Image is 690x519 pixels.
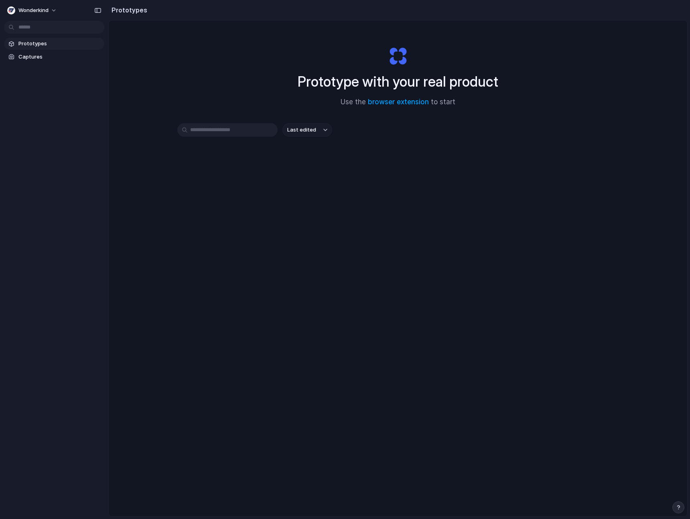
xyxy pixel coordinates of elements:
[298,71,498,92] h1: Prototype with your real product
[18,53,101,61] span: Captures
[282,123,332,137] button: Last edited
[287,126,316,134] span: Last edited
[4,38,104,50] a: Prototypes
[341,97,455,107] span: Use the to start
[4,51,104,63] a: Captures
[18,40,101,48] span: Prototypes
[368,98,429,106] a: browser extension
[18,6,49,14] span: Wonderkind
[108,5,147,15] h2: Prototypes
[4,4,61,17] button: Wonderkind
